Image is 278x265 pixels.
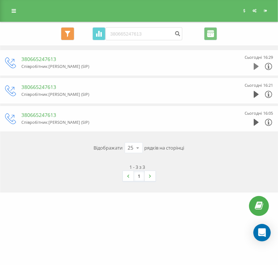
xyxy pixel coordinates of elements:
[21,83,56,90] a: 380665247613
[245,82,273,89] div: Сьогодні 16:21
[21,91,226,98] div: Співробітник : [PERSON_NAME] (SIP)
[128,144,134,151] div: 25
[105,27,182,40] input: Пошук за номером
[134,171,145,181] a: 1
[245,110,273,117] div: Сьогодні 16:05
[253,224,271,241] div: Open Intercom Messenger
[21,119,226,126] div: Співробітник : [PERSON_NAME] (SIP)
[245,54,273,61] div: Сьогодні 16:29
[129,163,145,171] div: 1 - 3 з 3
[94,144,123,151] span: Відображати
[21,56,56,62] a: 380665247613
[145,144,184,151] span: рядків на сторінці
[21,63,226,70] div: Співробітник : [PERSON_NAME] (SIP)
[21,111,56,118] a: 380665247613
